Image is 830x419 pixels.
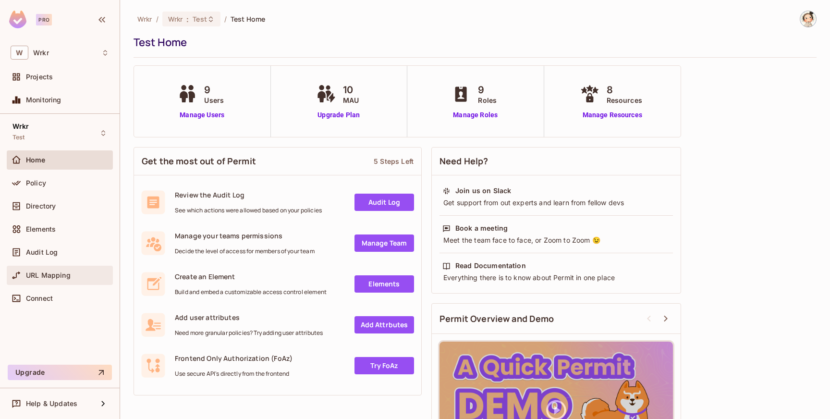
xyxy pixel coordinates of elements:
span: Frontend Only Authorization (FoAz) [175,354,293,363]
a: Elements [354,275,414,293]
span: 10 [343,83,359,97]
span: Test [193,14,207,24]
button: Upgrade [8,365,112,380]
span: See which actions were allowed based on your policies [175,207,322,214]
a: Add Attrbutes [354,316,414,333]
a: Manage Users [175,110,229,120]
a: Manage Roles [449,110,501,120]
span: Users [204,95,224,105]
li: / [224,14,227,24]
a: Audit Log [354,194,414,211]
span: Connect [26,295,53,302]
span: 9 [204,83,224,97]
div: Everything there is to know about Permit in one place [442,273,670,283]
span: 8 [607,83,642,97]
span: Need more granular policies? Try adding user attributes [175,329,323,337]
span: Review the Audit Log [175,190,322,199]
span: Elements [26,225,56,233]
span: Monitoring [26,96,61,104]
a: Manage Team [354,234,414,252]
span: Use secure API's directly from the frontend [175,370,293,378]
span: Decide the level of access for members of your team [175,247,315,255]
span: URL Mapping [26,271,71,279]
span: Create an Element [175,272,327,281]
span: Permit Overview and Demo [439,313,554,325]
span: Resources [607,95,642,105]
span: Add user attributes [175,313,323,322]
span: Audit Log [26,248,58,256]
div: Meet the team face to face, or Zoom to Zoom 😉 [442,235,670,245]
div: 5 Steps Left [374,157,414,166]
span: Manage your teams permissions [175,231,315,240]
img: SReyMgAAAABJRU5ErkJggg== [9,11,26,28]
span: Home [26,156,46,164]
a: Upgrade Plan [314,110,364,120]
span: Test [12,134,25,141]
span: MAU [343,95,359,105]
a: Manage Resources [578,110,647,120]
div: Book a meeting [455,223,508,233]
div: Test Home [134,35,812,49]
span: Wrkr [168,14,183,24]
div: Pro [36,14,52,25]
span: Wrkr [12,123,29,130]
span: Build and embed a customizable access control element [175,288,327,296]
div: Join us on Slack [455,186,511,196]
span: Help & Updates [26,400,77,407]
span: Policy [26,179,46,187]
span: Roles [478,95,497,105]
span: 9 [478,83,497,97]
span: Need Help? [439,155,488,167]
div: Get support from out experts and learn from fellow devs [442,198,670,208]
span: Test Home [231,14,265,24]
span: : [186,15,189,23]
span: Workspace: Wrkr [33,49,49,57]
span: Get the most out of Permit [142,155,256,167]
img: Chandima Wickramasinghe [800,11,816,27]
div: Read Documentation [455,261,526,271]
span: Projects [26,73,53,81]
span: Directory [26,202,56,210]
li: / [156,14,159,24]
a: Try FoAz [354,357,414,374]
span: the active workspace [137,14,152,24]
span: W [11,46,28,60]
